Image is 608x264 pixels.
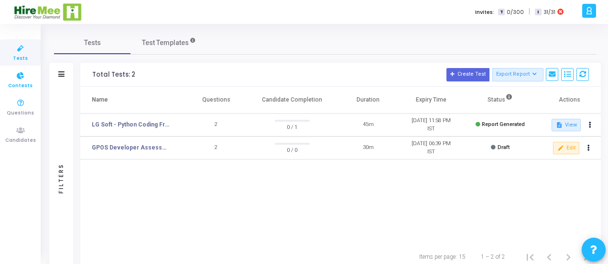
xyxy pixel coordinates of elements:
button: Create Test [446,68,489,81]
th: Duration [337,87,400,114]
td: 45m [337,114,400,137]
th: Actions [538,87,601,114]
span: 31/31 [543,8,555,16]
span: Questions [7,109,34,117]
div: Items per page: [419,253,457,261]
span: I [535,9,541,16]
span: Draft [498,144,510,150]
td: [DATE] 11:58 PM IST [400,114,463,137]
span: Contests [8,82,33,90]
button: Edit [553,142,579,154]
td: 2 [185,114,248,137]
span: | [529,7,530,17]
a: LG Soft - Python Coding Fresher AI and ML [92,120,171,129]
th: Name [80,87,185,114]
mat-icon: edit [557,145,564,151]
th: Status [462,87,538,114]
td: 2 [185,137,248,160]
div: 15 [459,253,466,261]
label: Invites: [475,8,494,16]
div: Total Tests: 2 [92,71,135,79]
th: Questions [185,87,248,114]
span: Tests [84,38,101,48]
span: Test Templates [142,38,189,48]
td: [DATE] 06:39 PM IST [400,137,463,160]
td: 30m [337,137,400,160]
th: Candidate Completion [248,87,337,114]
span: Report Generated [482,121,525,127]
span: Candidates [5,137,36,145]
button: View [552,119,581,131]
a: GPOS Developer Assessment [92,143,171,152]
mat-icon: description [555,122,562,128]
img: logo [13,2,83,22]
span: 0/300 [507,8,524,16]
div: 1 – 2 of 2 [481,253,505,261]
button: Export Report [492,68,543,81]
span: T [498,9,504,16]
span: 0 / 0 [275,145,310,154]
span: Tests [13,55,28,63]
th: Expiry Time [400,87,463,114]
span: 0 / 1 [275,122,310,131]
div: Filters [57,126,65,231]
